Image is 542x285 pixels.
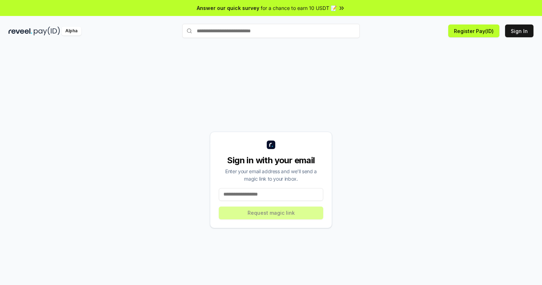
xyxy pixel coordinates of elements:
div: Enter your email address and we’ll send a magic link to your inbox. [219,168,323,182]
button: Register Pay(ID) [448,24,499,37]
span: Answer our quick survey [197,4,259,12]
button: Sign In [505,24,533,37]
img: pay_id [34,27,60,35]
img: logo_small [267,141,275,149]
span: for a chance to earn 10 USDT 📝 [261,4,337,12]
div: Alpha [61,27,81,35]
img: reveel_dark [9,27,32,35]
div: Sign in with your email [219,155,323,166]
